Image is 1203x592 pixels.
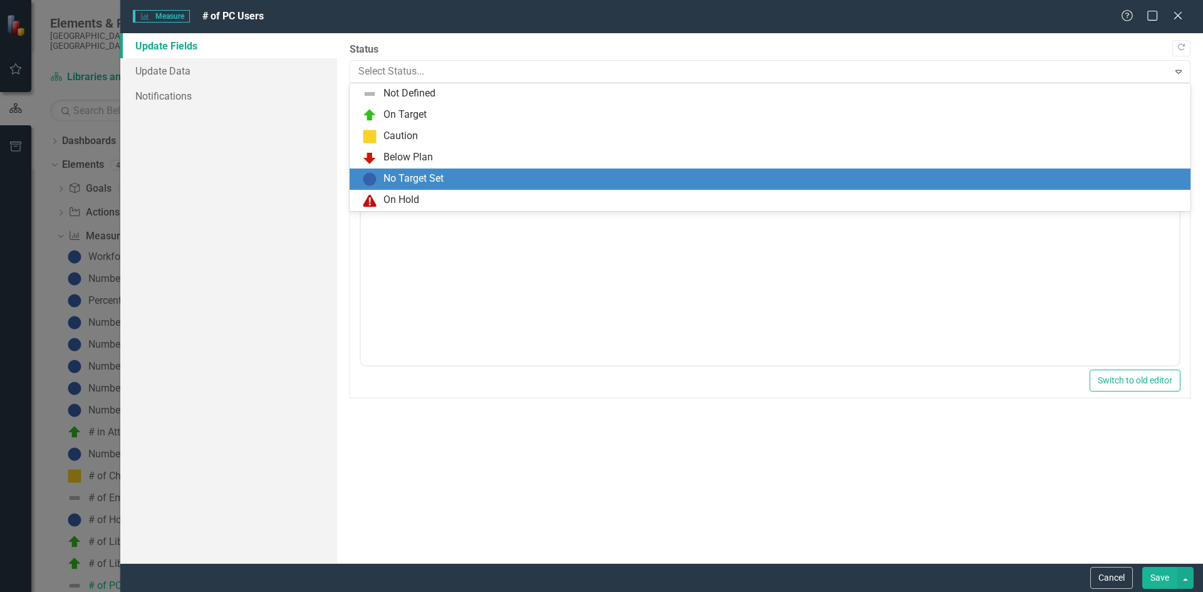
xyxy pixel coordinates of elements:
[362,108,377,123] img: On Target
[1090,370,1180,392] button: Switch to old editor
[120,83,337,108] a: Notifications
[1142,567,1177,589] button: Save
[202,10,264,22] span: # of PC Users
[383,193,419,207] div: On Hold
[133,10,190,23] span: Measure
[120,58,337,83] a: Update Data
[120,33,337,58] a: Update Fields
[383,86,435,101] div: Not Defined
[383,129,418,143] div: Caution
[362,150,377,165] img: Below Plan
[383,172,444,186] div: No Target Set
[361,147,1179,365] iframe: Rich Text Area
[383,150,433,165] div: Below Plan
[383,108,427,122] div: On Target
[362,86,377,101] img: Not Defined
[1090,567,1133,589] button: Cancel
[350,43,1190,57] label: Status
[362,129,377,144] img: Caution
[362,172,377,187] img: No Target Set
[362,193,377,208] img: On Hold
